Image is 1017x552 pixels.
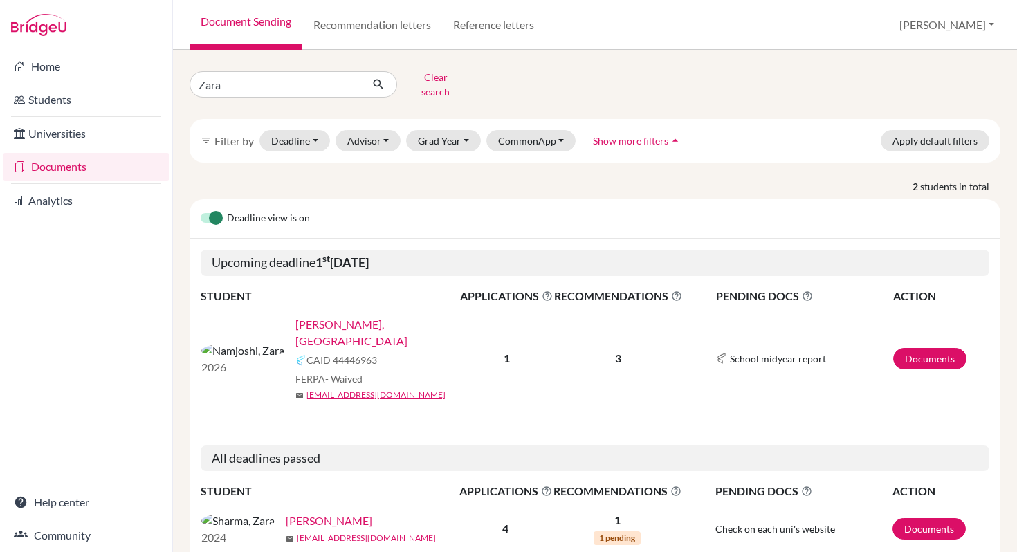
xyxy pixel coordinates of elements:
[11,14,66,36] img: Bridge-U
[881,130,989,151] button: Apply default filters
[201,445,989,472] h5: All deadlines passed
[594,531,641,545] span: 1 pending
[504,351,510,365] b: 1
[315,255,369,270] b: 1 [DATE]
[920,179,1000,194] span: students in total
[201,135,212,146] i: filter_list
[214,134,254,147] span: Filter by
[3,522,169,549] a: Community
[306,389,446,401] a: [EMAIL_ADDRESS][DOMAIN_NAME]
[397,66,474,102] button: Clear search
[486,130,576,151] button: CommonApp
[297,532,436,544] a: [EMAIL_ADDRESS][DOMAIN_NAME]
[295,392,304,400] span: mail
[259,130,330,151] button: Deadline
[892,518,966,540] a: Documents
[286,513,372,529] a: [PERSON_NAME]
[553,483,681,499] span: RECOMMENDATIONS
[730,351,826,366] span: School midyear report
[554,350,682,367] p: 3
[3,187,169,214] a: Analytics
[892,482,989,500] th: ACTION
[913,179,920,194] strong: 2
[460,288,553,304] span: APPLICATIONS
[190,71,361,98] input: Find student by name...
[322,253,330,264] sup: st
[406,130,481,151] button: Grad Year
[3,153,169,181] a: Documents
[286,535,294,543] span: mail
[593,135,668,147] span: Show more filters
[715,523,835,535] span: Check on each uni's website
[459,483,552,499] span: APPLICATIONS
[716,288,892,304] span: PENDING DOCS
[336,130,401,151] button: Advisor
[201,250,989,276] h5: Upcoming deadline
[201,482,459,500] th: STUDENT
[581,130,694,151] button: Show more filtersarrow_drop_up
[295,355,306,366] img: Common App logo
[502,522,508,535] b: 4
[201,342,284,359] img: Namjoshi, Zara
[295,316,469,349] a: [PERSON_NAME], [GEOGRAPHIC_DATA]
[3,488,169,516] a: Help center
[3,86,169,113] a: Students
[201,287,459,305] th: STUDENT
[325,373,363,385] span: - Waived
[306,353,377,367] span: CAID 44446963
[201,513,275,529] img: Sharma, Zara
[227,210,310,227] span: Deadline view is on
[715,483,892,499] span: PENDING DOCS
[668,134,682,147] i: arrow_drop_up
[3,53,169,80] a: Home
[893,12,1000,38] button: [PERSON_NAME]
[3,120,169,147] a: Universities
[295,371,363,386] span: FERPA
[893,348,966,369] a: Documents
[553,512,681,528] p: 1
[201,529,275,546] p: 2024
[554,288,682,304] span: RECOMMENDATIONS
[201,359,284,376] p: 2026
[892,287,990,305] th: ACTION
[716,353,727,364] img: Common App logo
